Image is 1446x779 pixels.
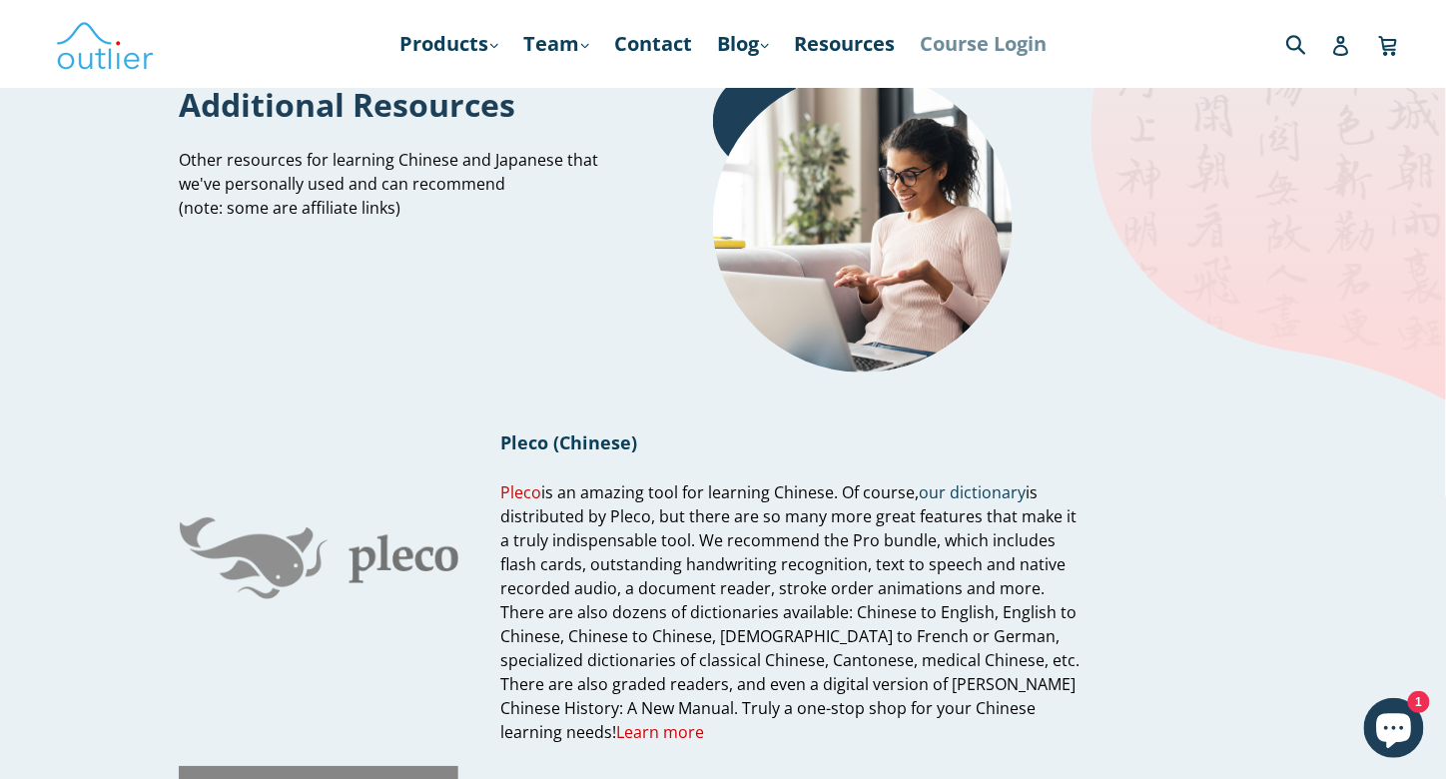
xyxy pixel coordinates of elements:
a: Team [513,26,599,62]
a: Products [389,26,508,62]
a: Contact [604,26,702,62]
inbox-online-store-chat: Shopify online store chat [1358,698,1430,763]
a: our dictionary [919,481,1026,504]
a: Pleco [500,481,541,504]
a: Resources [784,26,905,62]
a: Blog [707,26,779,62]
span: is an amazing tool for learning Chinese. Of course, is distributed by Pleco, but there are so man... [500,481,1080,744]
a: Learn more [616,721,704,744]
a: Course Login [910,26,1057,62]
input: Search [1281,23,1336,64]
h1: Additional Resources [179,83,615,126]
h1: Pleco (Chinese) [500,430,1081,454]
span: Other resources for learning Chinese and Japanese that we've personally used and can recommend (n... [179,149,598,219]
img: Outlier Linguistics [55,15,155,73]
